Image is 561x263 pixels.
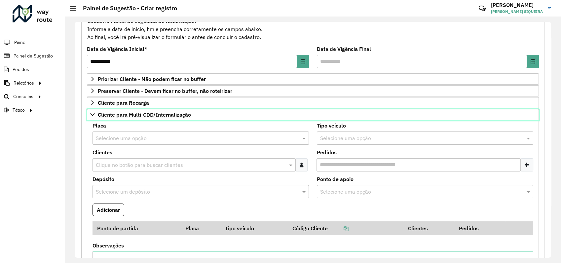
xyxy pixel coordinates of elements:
label: Depósito [93,175,114,183]
a: Copiar [328,225,349,232]
a: Priorizar Cliente - Não podem ficar no buffer [87,73,539,85]
label: Data de Vigência Inicial [87,45,147,53]
span: [PERSON_NAME] SIQUEIRA [491,9,543,15]
label: Placa [93,122,106,130]
a: Contato Rápido [475,1,489,16]
label: Tipo veículo [317,122,346,130]
label: Pedidos [317,148,337,156]
span: Priorizar Cliente - Não podem ficar no buffer [98,76,206,82]
label: Data de Vigência Final [317,45,371,53]
span: Cliente para Multi-CDD/Internalização [98,112,191,117]
span: Relatórios [14,80,34,87]
th: Placa [181,221,221,235]
th: Tipo veículo [221,221,288,235]
th: Ponto de partida [93,221,181,235]
label: Observações [93,242,124,249]
h2: Painel de Sugestão - Criar registro [76,5,177,12]
th: Clientes [403,221,454,235]
span: Consultas [13,93,33,100]
button: Choose Date [527,55,539,68]
button: Choose Date [297,55,309,68]
label: Clientes [93,148,112,156]
span: Tático [13,107,25,114]
span: Cliente para Recarga [98,100,149,105]
span: Painel de Sugestão [14,53,53,59]
span: Painel [14,39,26,46]
th: Pedidos [454,221,505,235]
span: Preservar Cliente - Devem ficar no buffer, não roteirizar [98,88,232,94]
div: Informe a data de inicio, fim e preencha corretamente os campos abaixo. Ao final, você irá pré-vi... [87,17,539,41]
label: Ponto de apoio [317,175,354,183]
a: Cliente para Recarga [87,97,539,108]
span: Pedidos [13,66,29,73]
h3: [PERSON_NAME] [491,2,543,8]
button: Adicionar [93,204,124,216]
th: Código Cliente [288,221,403,235]
strong: Cadastro Painel de sugestão de roteirização: [87,18,196,24]
a: Cliente para Multi-CDD/Internalização [87,109,539,120]
a: Preservar Cliente - Devem ficar no buffer, não roteirizar [87,85,539,96]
